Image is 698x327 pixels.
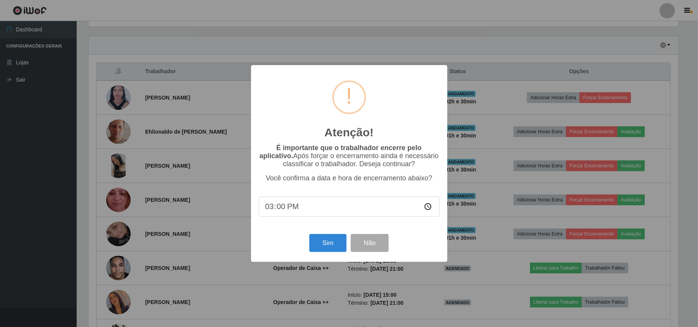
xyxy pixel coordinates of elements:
p: Você confirma a data e hora de encerramento abaixo? [259,174,440,182]
button: Não [351,234,389,252]
h2: Atenção! [324,126,373,139]
button: Sim [309,234,347,252]
p: Após forçar o encerramento ainda é necessário classificar o trabalhador. Deseja continuar? [259,144,440,168]
b: É importante que o trabalhador encerre pelo aplicativo. [259,144,422,160]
